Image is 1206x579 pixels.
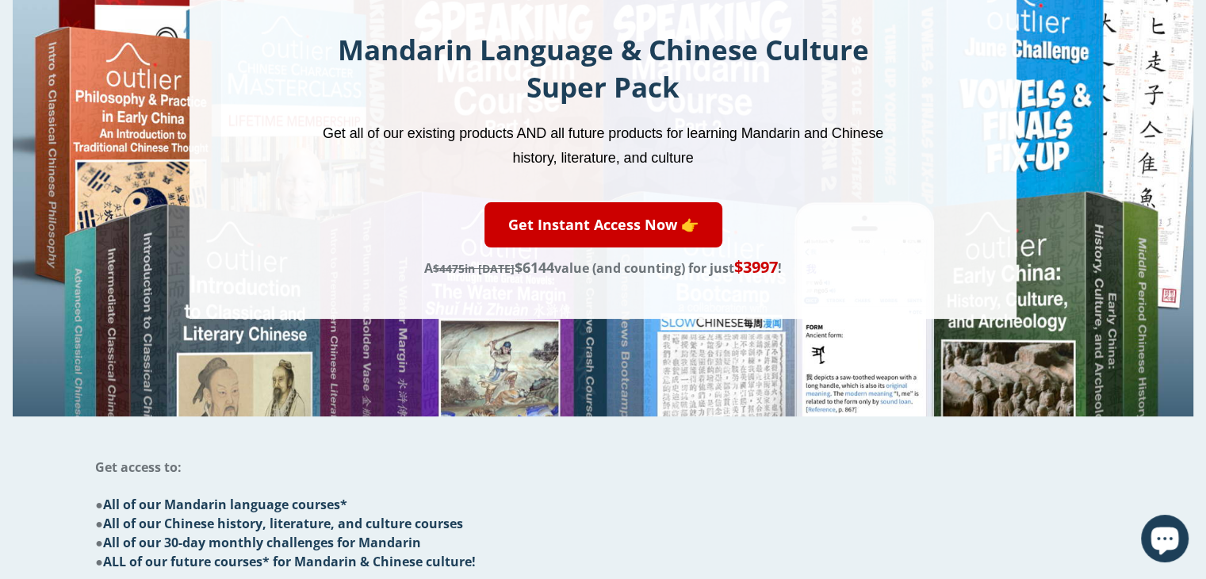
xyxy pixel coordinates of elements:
span: $6144 [515,258,554,277]
s: in [DATE] [433,261,515,276]
span: ● [95,553,476,570]
span: Get all of our existing products AND all future products for learning Mandarin and Chinese histor... [323,125,883,166]
span: A value (and counting) for just ! [424,259,782,277]
span: Get access to: [95,458,182,476]
span: ● [95,515,463,532]
span: All of our Mandarin language courses* [103,496,347,513]
span: ● [95,496,347,513]
inbox-online-store-chat: Shopify online store chat [1136,515,1193,566]
span: ● [95,534,421,551]
span: All of our Chinese history, literature, and culture courses [103,515,463,532]
span: All of our 30-day monthly challenges for Mandarin [103,534,421,551]
h1: Mandarin Language & Chinese Culture Super Pack [305,31,900,105]
a: Get Instant Access Now 👉 [484,202,722,247]
span: ALL of our future courses* for Mandarin & Chinese culture! [103,553,476,570]
span: $3997 [734,256,778,278]
span: $4475 [433,261,465,276]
